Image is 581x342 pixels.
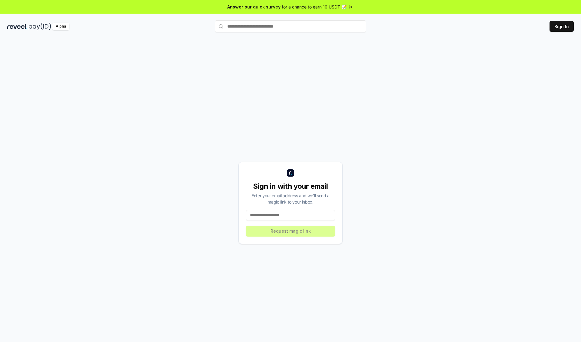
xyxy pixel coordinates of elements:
img: pay_id [29,23,51,30]
div: Sign in with your email [246,181,335,191]
img: logo_small [287,169,294,177]
span: Answer our quick survey [227,4,281,10]
div: Enter your email address and we’ll send a magic link to your inbox. [246,192,335,205]
img: reveel_dark [7,23,28,30]
span: for a chance to earn 10 USDT 📝 [282,4,346,10]
div: Alpha [52,23,69,30]
button: Sign In [550,21,574,32]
